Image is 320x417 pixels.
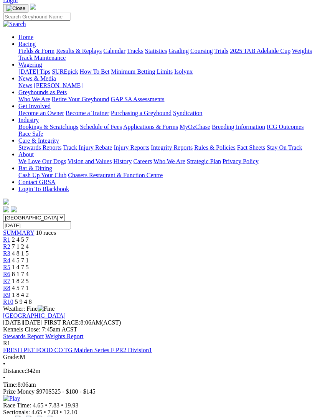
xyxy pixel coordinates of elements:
[52,68,78,75] a: SUREpick
[18,82,32,89] a: News
[3,264,10,270] a: R5
[60,409,62,415] span: •
[3,278,10,284] a: R7
[12,243,29,250] span: 7 1 2 4
[3,4,28,13] button: Toggle navigation
[63,144,112,151] a: Track Injury Rebate
[63,409,77,415] span: 12.10
[3,292,10,298] a: R9
[3,221,71,229] input: Select date
[151,144,193,151] a: Integrity Reports
[113,158,132,165] a: History
[18,96,50,102] a: Who We Are
[12,264,29,270] span: 1 4 7 5
[223,158,259,165] a: Privacy Policy
[12,250,29,257] span: 4 8 1 5
[61,402,63,409] span: •
[12,257,29,264] span: 4 5 7 1
[6,5,25,12] img: Close
[18,144,61,151] a: Stewards Reports
[12,271,29,277] span: 8 1 7 4
[45,402,47,409] span: •
[214,48,228,54] a: Trials
[3,388,317,395] div: Prize Money $970
[3,305,54,312] span: Weather: Fine
[3,381,317,388] div: 8:06am
[18,117,39,123] a: Industry
[18,68,317,75] div: Wagering
[56,48,102,54] a: Results & Replays
[38,305,54,312] img: Fine
[114,144,149,151] a: Injury Reports
[18,151,34,158] a: About
[190,48,213,54] a: Coursing
[145,48,167,54] a: Statistics
[33,402,43,409] span: 4.65
[3,285,10,291] a: R8
[3,368,26,374] span: Distance:
[3,206,9,213] img: facebook.svg
[48,388,96,395] span: $525 - $180 - $145
[12,278,29,284] span: 1 8 2 5
[111,96,165,102] a: GAP SA Assessments
[31,409,42,415] span: 4.65
[44,319,80,326] span: FIRST RACE:
[3,243,10,250] span: R2
[45,333,84,340] a: Weights Report
[18,61,42,68] a: Wagering
[3,257,10,264] a: R4
[18,82,317,89] div: News & Media
[18,144,317,151] div: Care & Integrity
[66,110,109,116] a: Become a Trainer
[237,144,265,151] a: Fact Sheets
[153,158,185,165] a: Who We Are
[34,82,82,89] a: [PERSON_NAME]
[18,165,52,171] a: Bar & Dining
[3,409,30,415] span: Sectionals:
[18,179,55,185] a: Contact GRSA
[3,333,44,340] a: Stewards Report
[3,21,26,28] img: Search
[111,68,173,75] a: Minimum Betting Limits
[18,48,54,54] a: Fields & Form
[18,110,317,117] div: Get Involved
[3,374,5,381] span: •
[3,319,43,326] span: [DATE]
[123,124,178,130] a: Applications & Forms
[18,96,317,103] div: Greyhounds as Pets
[18,110,64,116] a: Become an Owner
[52,96,109,102] a: Retire Your Greyhound
[3,298,13,305] a: R10
[18,75,56,82] a: News & Media
[18,54,66,61] a: Track Maintenance
[49,402,59,409] span: 7.83
[127,48,144,54] a: Tracks
[44,409,46,415] span: •
[3,199,9,205] img: logo-grsa-white.png
[3,368,317,374] div: 342m
[292,48,312,54] a: Weights
[3,250,10,257] a: R3
[11,206,17,213] img: twitter.svg
[18,124,78,130] a: Bookings & Scratchings
[80,124,122,130] a: Schedule of Fees
[48,409,58,415] span: 7.83
[3,229,34,236] a: SUMMARY
[18,172,66,178] a: Cash Up Your Club
[3,13,71,21] input: Search
[18,172,317,179] div: Bar & Dining
[80,68,110,75] a: How To Bet
[3,271,10,277] a: R6
[18,137,59,144] a: Care & Integrity
[18,130,43,137] a: Race Safe
[3,236,10,243] a: R1
[180,124,210,130] a: MyOzChase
